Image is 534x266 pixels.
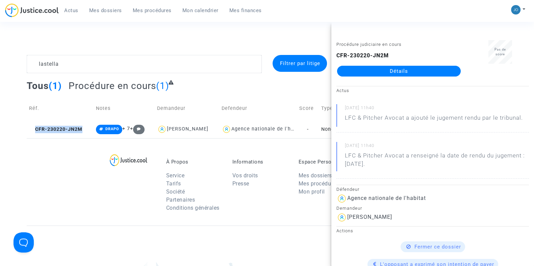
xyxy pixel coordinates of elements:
[232,180,249,187] a: Presse
[319,96,397,120] td: Type de dossier
[345,151,529,172] p: LFC & Pitcher Avocat a renseigné la date de rendu du jugement : [DATE].
[336,193,347,204] img: icon-user.svg
[5,3,59,17] img: jc-logo.svg
[219,96,297,120] td: Defendeur
[14,232,34,253] iframe: Help Scout Beacon - Open
[336,206,362,211] small: Demandeur
[35,40,52,44] div: Domaine
[511,5,520,14] img: 45a793c8596a0d21866ab9c5374b5e4b
[27,96,94,120] td: Réf.
[222,124,231,134] img: icon-user.svg
[84,5,127,16] a: Mes dossiers
[94,96,155,120] td: Notes
[166,172,185,179] a: Service
[299,188,325,195] a: Mon profil
[299,172,332,179] a: Mes dossiers
[494,48,506,56] span: Pas de score
[49,80,62,91] span: (1)
[414,244,461,250] span: Fermer ce dossier
[347,214,392,220] div: [PERSON_NAME]
[166,197,195,203] a: Partenaires
[280,60,320,66] span: Filtrer par litige
[299,159,355,165] p: Espace Personnel
[18,18,76,23] div: Domaine: [DOMAIN_NAME]
[27,80,49,91] span: Tous
[336,52,389,59] b: CFR-230220-JN2M
[167,126,208,132] div: [PERSON_NAME]
[347,195,426,201] div: Agence nationale de l'habitat
[29,126,82,132] span: CFR-230220-JN2M
[27,39,33,45] img: tab_domain_overview_orange.svg
[182,7,219,13] span: Mon calendrier
[11,18,16,23] img: website_grey.svg
[156,80,169,91] span: (1)
[69,80,156,91] span: Procédure en cours
[336,88,349,93] small: Actus
[336,228,353,233] small: Actions
[232,159,288,165] p: Informations
[166,180,181,187] a: Tarifs
[110,154,147,166] img: logo-lg.svg
[155,96,219,120] td: Demandeur
[122,126,130,131] span: + 7
[336,187,359,192] small: Défendeur
[345,143,529,151] small: [DATE] 11h40
[157,124,167,134] img: icon-user.svg
[59,5,84,16] a: Actus
[64,7,78,13] span: Actus
[89,7,122,13] span: Mes dossiers
[77,39,82,45] img: tab_keywords_by_traffic_grey.svg
[229,7,262,13] span: Mes finances
[299,180,339,187] a: Mes procédures
[105,127,119,131] span: DRAPO
[127,5,177,16] a: Mes procédures
[337,66,461,77] a: Détails
[319,120,397,138] td: Non-paiement de MaPrimeRenov' par l'ANAH (mandataire DRAPO)
[84,40,103,44] div: Mots-clés
[336,42,402,47] small: Procédure judiciaire en cours
[345,114,523,125] p: LFC & Pitcher Avocat a ajouté le jugement rendu par le tribunal.
[166,205,220,211] a: Conditions générales
[231,126,306,132] div: Agence nationale de l'habitat
[232,172,258,179] a: Vos droits
[177,5,224,16] a: Mon calendrier
[224,5,267,16] a: Mes finances
[166,188,185,195] a: Société
[297,96,319,120] td: Score
[336,212,347,223] img: icon-user.svg
[307,126,309,132] span: -
[130,126,145,131] span: +
[19,11,33,16] div: v 4.0.25
[11,11,16,16] img: logo_orange.svg
[166,159,222,165] p: À Propos
[133,7,172,13] span: Mes procédures
[345,105,529,114] small: [DATE] 11h40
